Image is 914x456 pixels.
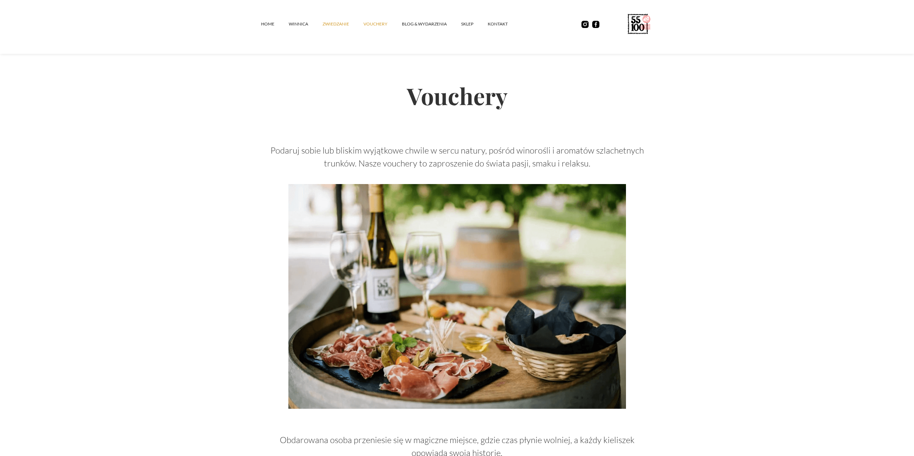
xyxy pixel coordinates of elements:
img: A wine barrel with snacks on it: a cheese board, a cold meat board, Solaris wine and bread [288,184,626,409]
a: Blog & Wydarzenia [402,13,461,35]
a: winnica [289,13,323,35]
a: kontakt [488,13,522,35]
a: vouchery [363,13,402,35]
a: SKLEP [461,13,488,35]
a: ZWIEDZANIE [323,13,363,35]
h2: Vouchery [261,59,653,132]
a: Home [261,13,289,35]
p: Podaruj sobie lub bliskim wyjątkowe chwile w sercu natury, pośród winorośli i aromatów szlachetny... [261,144,653,170]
